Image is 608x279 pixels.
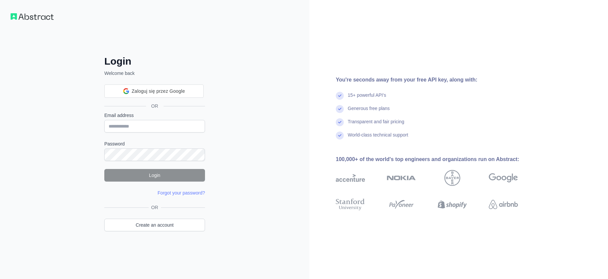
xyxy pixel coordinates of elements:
div: Zaloguj się przez Google [104,84,204,98]
span: Zaloguj się przez Google [132,88,185,95]
label: Email address [104,112,205,119]
img: accenture [336,170,365,186]
span: OR [149,204,161,211]
div: Transparent and fair pricing [348,118,404,132]
img: airbnb [489,197,518,212]
a: Forgot your password? [158,190,205,195]
img: check mark [336,92,344,100]
img: payoneer [387,197,416,212]
img: check mark [336,105,344,113]
img: stanford university [336,197,365,212]
img: nokia [387,170,416,186]
div: World-class technical support [348,132,408,145]
img: check mark [336,118,344,126]
div: 15+ powerful API's [348,92,386,105]
div: 100,000+ of the world's top engineers and organizations run on Abstract: [336,155,539,163]
img: check mark [336,132,344,139]
img: Workflow [11,13,54,20]
label: Password [104,140,205,147]
img: bayer [444,170,460,186]
img: google [489,170,518,186]
span: OR [146,103,164,109]
img: shopify [438,197,467,212]
p: Welcome back [104,70,205,77]
button: Login [104,169,205,182]
h2: Login [104,55,205,67]
div: Generous free plans [348,105,390,118]
div: You're seconds away from your free API key, along with: [336,76,539,84]
a: Create an account [104,219,205,231]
